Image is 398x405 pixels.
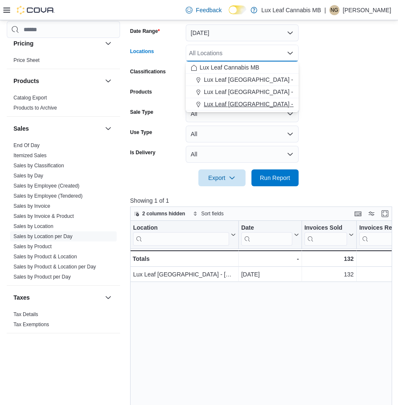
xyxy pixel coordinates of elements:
a: End Of Day [13,142,40,148]
label: Use Type [130,129,152,136]
span: Feedback [196,6,222,14]
div: 132 [304,254,353,264]
span: 2 columns hidden [142,210,185,217]
label: Classifications [130,68,166,75]
a: Sales by Location [13,223,53,229]
a: Products to Archive [13,105,57,111]
label: Sale Type [130,109,153,115]
div: Invoices Sold [304,224,347,232]
a: Sales by Classification [13,163,64,169]
label: Products [130,89,152,95]
a: Sales by Product per Day [13,274,71,280]
button: Location [133,224,236,246]
button: Taxes [13,293,102,302]
span: Lux Leaf [GEOGRAPHIC_DATA] - [GEOGRAPHIC_DATA] [204,88,356,96]
a: Sales by Invoice [13,203,50,209]
button: Invoices Sold [304,224,353,246]
p: Showing 1 of 1 [130,196,395,205]
button: 2 columns hidden [131,209,189,219]
div: Location [133,224,229,232]
label: Date Range [130,28,160,35]
span: Itemized Sales [13,152,47,159]
button: Lux Leaf Cannabis MB [186,62,299,74]
button: Display options [366,209,377,219]
div: Invoices Sold [304,224,347,246]
span: Lux Leaf Cannabis MB [200,63,259,72]
button: Products [103,76,113,86]
button: Enter fullscreen [380,209,390,219]
button: Export [198,169,246,186]
button: Run Report [251,169,299,186]
h3: Products [13,77,39,85]
div: Pricing [7,55,120,69]
span: NG [331,5,338,15]
p: Lux Leaf Cannabis MB [262,5,321,15]
span: Sales by Invoice & Product [13,213,74,220]
a: Itemized Sales [13,153,47,158]
button: Close list of options [287,50,294,56]
span: Export [203,169,240,186]
button: Taxes [103,292,113,303]
button: Pricing [103,38,113,48]
div: Lux Leaf [GEOGRAPHIC_DATA] - [GEOGRAPHIC_DATA] [133,269,236,279]
label: Locations [130,48,154,55]
a: Sales by Invoice & Product [13,213,74,219]
div: Nicole Gorvichuk [329,5,339,15]
button: All [186,105,299,122]
a: Sales by Location per Day [13,233,72,239]
span: Run Report [260,174,290,182]
a: Sales by Product [13,244,52,249]
div: 132 [304,269,353,279]
a: Sales by Employee (Created) [13,183,80,189]
a: Sales by Product & Location [13,254,77,260]
span: End Of Day [13,142,40,149]
a: Feedback [182,2,225,19]
div: Products [7,93,120,116]
span: Lux Leaf [GEOGRAPHIC_DATA] - [GEOGRAPHIC_DATA] [204,75,356,84]
p: | [324,5,326,15]
img: Cova [17,6,55,14]
span: Sales by Classification [13,162,64,169]
a: Sales by Product & Location per Day [13,264,96,270]
span: Tax Details [13,311,38,318]
div: Choose from the following options [186,62,299,110]
span: Sales by Product & Location [13,253,77,260]
div: Taxes [7,309,120,333]
button: Sales [103,123,113,134]
span: Price Sheet [13,57,40,64]
a: Tax Exemptions [13,322,49,327]
div: [DATE] [241,269,299,279]
a: Catalog Export [13,95,47,101]
a: Tax Details [13,311,38,317]
button: Pricing [13,39,102,48]
div: Date [241,224,292,232]
button: All [186,146,299,163]
a: Sales by Employee (Tendered) [13,193,83,199]
button: All [186,126,299,142]
h3: Sales [13,124,29,133]
span: Catalog Export [13,94,47,101]
button: Keyboard shortcuts [353,209,363,219]
a: Price Sheet [13,57,40,63]
button: Date [241,224,299,246]
span: Sales by Day [13,172,43,179]
button: Lux Leaf [GEOGRAPHIC_DATA] - [GEOGRAPHIC_DATA] [186,74,299,86]
span: Sales by Location per Day [13,233,72,240]
div: Totals [133,254,236,264]
div: Location [133,224,229,246]
p: [PERSON_NAME] [343,5,391,15]
div: - [241,254,299,264]
div: Sales [7,140,120,285]
button: Products [13,77,102,85]
h3: Taxes [13,293,30,302]
h3: Pricing [13,39,33,48]
span: Sales by Location [13,223,53,230]
button: Sort fields [190,209,227,219]
span: Sales by Invoice [13,203,50,209]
